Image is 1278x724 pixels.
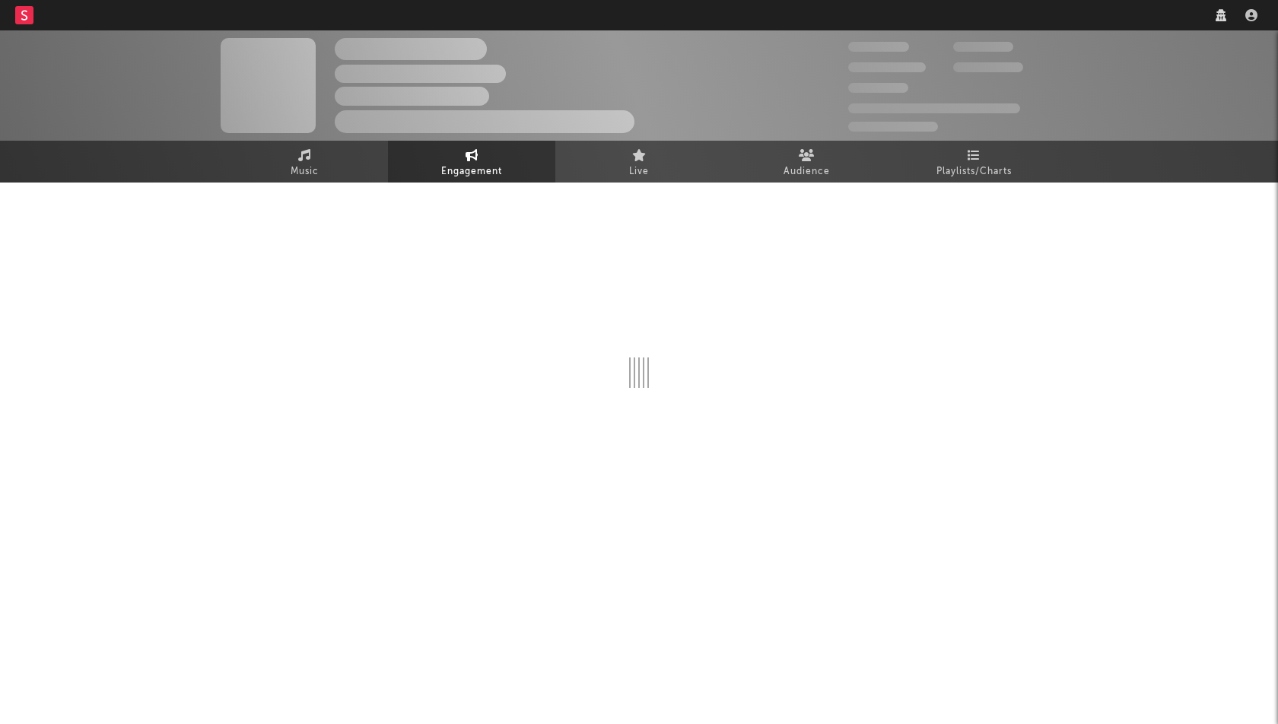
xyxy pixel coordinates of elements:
[441,163,502,181] span: Engagement
[848,83,908,93] span: 100 000
[936,163,1012,181] span: Playlists/Charts
[629,163,649,181] span: Live
[723,141,890,183] a: Audience
[890,141,1057,183] a: Playlists/Charts
[784,163,830,181] span: Audience
[848,42,909,52] span: 300 000
[555,141,723,183] a: Live
[953,62,1023,72] span: 1 000 000
[848,122,938,132] span: Jump Score: 85.0
[848,62,926,72] span: 50 000 000
[388,141,555,183] a: Engagement
[221,141,388,183] a: Music
[848,103,1020,113] span: 50 000 000 Monthly Listeners
[953,42,1013,52] span: 100 000
[291,163,319,181] span: Music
